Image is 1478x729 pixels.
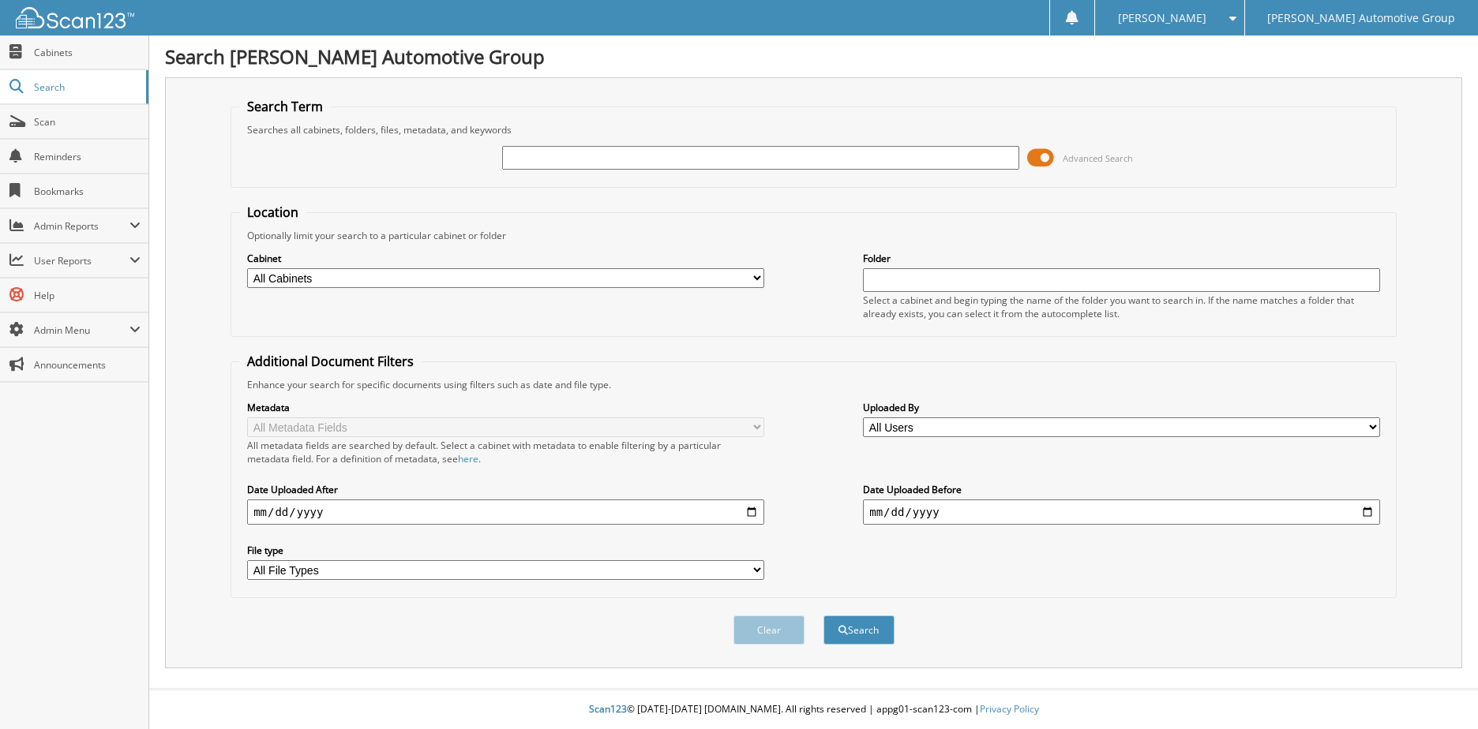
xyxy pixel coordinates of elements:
[34,358,141,372] span: Announcements
[34,323,129,337] span: Admin Menu
[247,483,764,496] label: Date Uploaded After
[863,293,1380,320] div: Select a cabinet and begin typing the name of the folder you want to search in. If the name match...
[247,252,764,265] label: Cabinet
[863,483,1380,496] label: Date Uploaded Before
[247,401,764,414] label: Metadata
[863,401,1380,414] label: Uploaded By
[16,7,134,28] img: scan123-logo-white.svg
[458,452,478,465] a: here
[239,378,1388,391] div: Enhance your search for specific documents using filters such as date and file type.
[165,43,1462,69] h1: Search [PERSON_NAME] Automotive Group
[34,254,129,267] span: User Reports
[1063,152,1133,164] span: Advanced Search
[34,80,138,94] span: Search
[239,98,331,115] legend: Search Term
[247,544,764,557] label: File type
[34,289,141,302] span: Help
[239,204,306,221] legend: Location
[863,499,1380,525] input: end
[239,229,1388,242] div: Optionally limit your search to a particular cabinet or folder
[1118,13,1206,23] span: [PERSON_NAME]
[247,499,764,525] input: start
[733,615,805,645] button: Clear
[589,702,627,716] span: Scan123
[34,46,141,59] span: Cabinets
[239,353,422,370] legend: Additional Document Filters
[247,439,764,465] div: All metadata fields are searched by default. Select a cabinet with metadata to enable filtering b...
[863,252,1380,265] label: Folder
[34,185,141,198] span: Bookmarks
[34,115,141,129] span: Scan
[149,690,1478,729] div: © [DATE]-[DATE] [DOMAIN_NAME]. All rights reserved | appg01-scan123-com |
[823,615,895,645] button: Search
[980,702,1039,716] a: Privacy Policy
[239,123,1388,136] div: Searches all cabinets, folders, files, metadata, and keywords
[34,150,141,163] span: Reminders
[34,219,129,233] span: Admin Reports
[1267,13,1455,23] span: [PERSON_NAME] Automotive Group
